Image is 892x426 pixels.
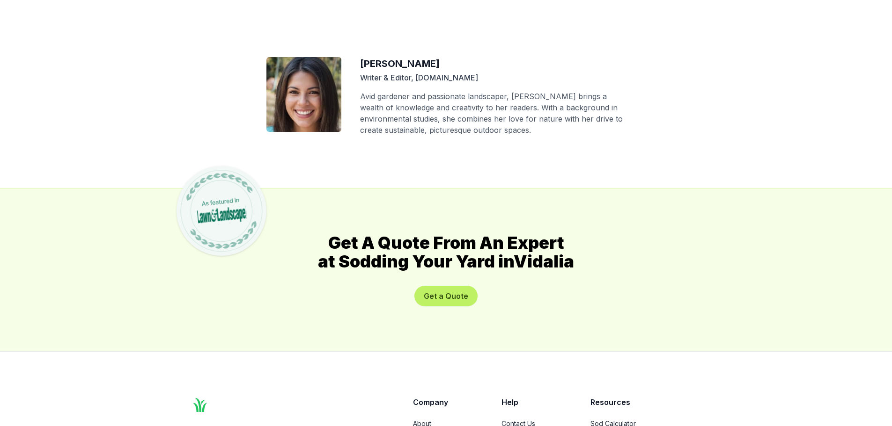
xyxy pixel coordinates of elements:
button: Get a Quote [414,286,478,306]
strong: [PERSON_NAME] [360,58,440,69]
p: Resources [590,397,701,408]
p: Help [501,397,568,408]
p: Company [413,397,479,408]
p: Writer & Editor, [DOMAIN_NAME] [360,72,626,83]
p: Avid gardener and passionate landscaper, [PERSON_NAME] brings a wealth of knowledge and creativit... [360,91,626,136]
h2: Get A Quote From An Expert at Sodding Your Yard in Vidalia [192,233,701,271]
a: [PERSON_NAME]Writer & Editor, [DOMAIN_NAME] [360,59,626,83]
img: Featured in Lawn & Landscape magazine badge [172,161,271,260]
